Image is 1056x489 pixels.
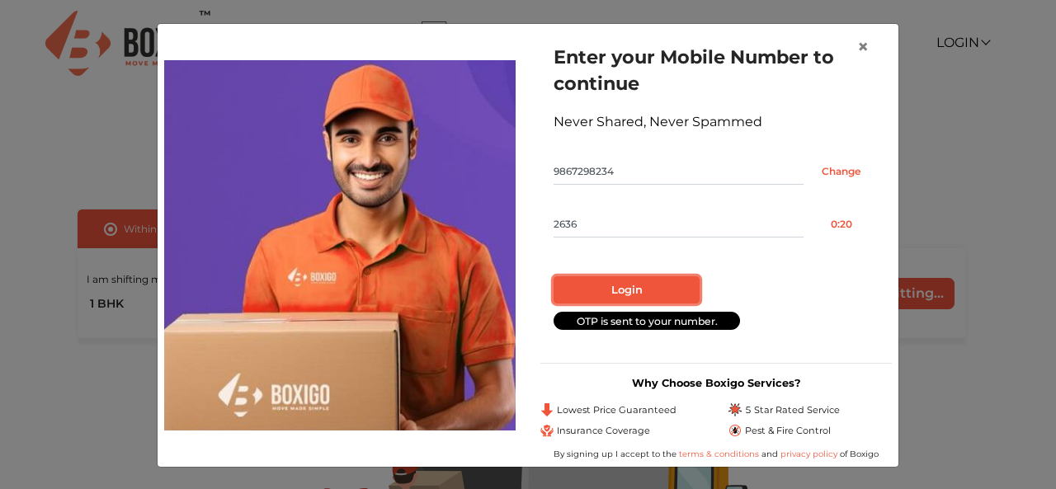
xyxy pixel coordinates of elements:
a: privacy policy [778,449,840,459]
div: By signing up I accept to the and of Boxigo [540,448,892,460]
h1: Enter your Mobile Number to continue [554,44,879,96]
button: 0:20 [804,211,879,237]
input: Mobile No [554,158,804,185]
img: relocation-img [164,60,516,430]
input: Enter OTP [554,211,804,237]
span: Pest & Fire Control [745,424,831,438]
span: Insurance Coverage [557,424,650,438]
span: 5 Star Rated Service [745,403,840,417]
button: Close [844,24,882,70]
span: Lowest Price Guaranteed [557,403,676,417]
input: Change [804,158,879,185]
h3: Why Choose Boxigo Services? [540,377,892,389]
span: × [857,35,869,59]
div: Never Shared, Never Spammed [554,112,879,132]
button: Login [554,276,700,304]
div: OTP is sent to your number. [554,312,740,331]
a: terms & conditions [679,449,761,459]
